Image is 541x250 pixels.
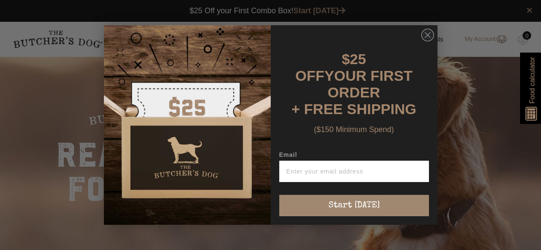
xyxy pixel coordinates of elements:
[279,161,429,182] input: Enter your email address
[104,25,271,225] img: d0d537dc-5429-4832-8318-9955428ea0a1.jpeg
[421,29,434,41] button: Close dialog
[279,151,429,161] label: Email
[314,125,394,134] span: ($150 Minimum Spend)
[292,68,417,117] span: YOUR FIRST ORDER + FREE SHIPPING
[279,195,429,216] button: Start [DATE]
[527,57,537,103] span: Food calculator
[296,51,366,84] span: $25 OFF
